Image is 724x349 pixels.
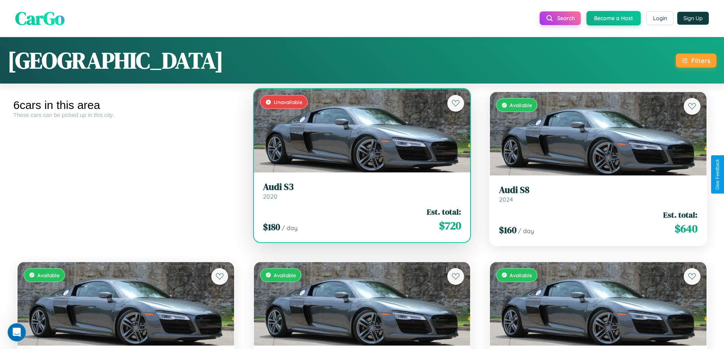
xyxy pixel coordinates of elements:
span: 2020 [263,193,277,200]
span: Available [274,272,296,278]
span: / day [518,227,534,235]
button: Search [540,11,581,25]
a: Audi S32020 [263,182,461,200]
span: Available [37,272,60,278]
h3: Audi S3 [263,182,461,193]
div: 6 cars in this area [13,99,238,112]
h3: Audi S8 [499,185,697,196]
span: $ 180 [263,221,280,233]
span: Unavailable [274,99,303,105]
div: Give Feedback [715,159,720,190]
span: $ 640 [675,221,697,236]
span: Est. total: [427,206,461,217]
span: Available [510,272,532,278]
span: 2024 [499,196,513,203]
span: / day [282,224,298,232]
span: Available [510,102,532,108]
button: Login [646,11,673,25]
button: Filters [676,54,716,68]
a: Audi S82024 [499,185,697,203]
iframe: Intercom live chat [8,323,26,341]
div: These cars can be picked up in this city. [13,112,238,118]
span: Est. total: [663,209,697,220]
span: $ 160 [499,224,516,236]
span: $ 720 [439,218,461,233]
button: Become a Host [586,11,641,25]
div: Filters [691,57,710,65]
button: Sign Up [677,12,709,25]
span: Search [557,15,575,22]
h1: [GEOGRAPHIC_DATA] [8,45,223,76]
span: CarGo [15,6,65,31]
